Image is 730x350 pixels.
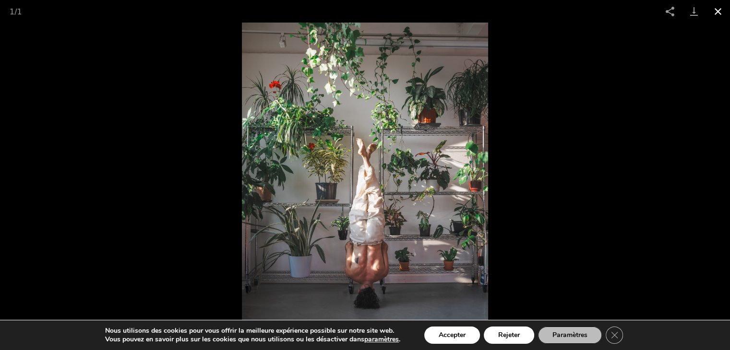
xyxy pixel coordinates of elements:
span: 1 [10,7,14,16]
p: Vous pouvez en savoir plus sur les cookies que nous utilisons ou les désactiver dans . [105,335,400,344]
span: 1 [17,7,22,16]
button: Close GDPR Cookie Banner [606,327,623,344]
button: Rejeter [484,327,534,344]
button: Accepter [424,327,480,344]
img: Ouvre-mes-yeux-photo-promo.jpg [242,23,488,350]
button: Paramètres [538,327,602,344]
button: paramètres [364,335,399,344]
p: Nous utilisons des cookies pour vous offrir la meilleure expérience possible sur notre site web. [105,327,400,335]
